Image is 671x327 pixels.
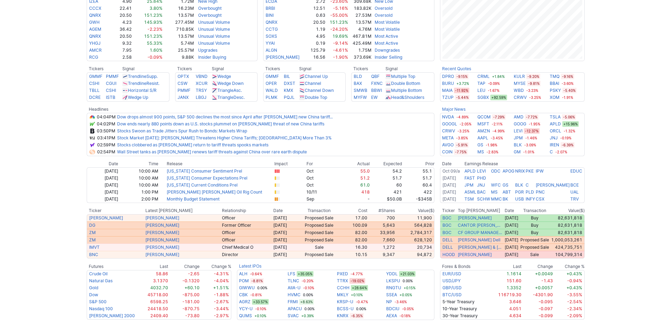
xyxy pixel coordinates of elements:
[491,189,498,195] a: MS
[89,245,100,250] a: IMVT
[198,27,230,32] a: Unusual Volume
[307,40,326,47] td: 0.19
[198,6,222,11] a: Overbought
[266,13,274,18] a: BINI
[458,223,503,228] a: CANTOR [PERSON_NAME]
[386,270,398,277] a: YDDL
[89,6,101,11] a: CCCX
[514,121,526,128] a: GOOG
[89,95,101,100] a: DCRE
[147,54,163,60] span: -0.09%
[128,95,148,100] a: Wedge Up
[550,114,561,121] a: TSLA
[442,223,452,228] a: BGC
[128,74,158,79] a: TrendlineSupp.
[442,245,453,250] a: DELL
[196,95,207,100] a: LBGJ
[128,74,146,79] span: Trendline
[354,74,362,79] a: BLD
[348,33,372,40] td: 467.81M
[163,47,194,54] td: 25.57M
[239,263,261,269] a: Latest IPOs
[464,196,474,202] a: TSM
[266,81,277,86] a: OPER
[442,87,453,94] a: MAIA
[89,313,135,318] a: [PERSON_NAME] 2000
[375,13,392,18] a: Oversold
[514,73,525,80] a: KULR
[150,48,163,53] span: 1.60%
[89,48,102,53] a: AMCR
[442,230,452,235] a: BGC
[391,81,420,86] a: Double Bottom
[375,41,398,46] a: Most Active
[330,27,348,32] span: -24.20%
[196,81,208,86] a: XCUR
[178,81,188,86] a: CSW
[442,189,456,195] a: [DATE]
[145,223,179,228] a: [PERSON_NAME]
[89,81,99,86] a: CSHI
[337,298,353,305] a: KRSP-U
[550,87,561,94] a: PSKY
[128,81,159,86] a: TrendlineResist.
[570,196,579,202] a: TRV
[386,291,397,298] a: SSEA
[163,5,194,12] td: 16.23M
[333,6,348,11] span: -5.16%
[477,189,486,195] a: BAC
[348,40,372,47] td: 425.49M
[239,312,252,319] a: QUMS
[337,312,348,319] a: KNRX
[503,196,508,202] a: BK
[442,252,455,257] a: HOOD
[178,95,189,100] a: JANX
[266,41,275,46] a: YYAI
[163,12,194,19] td: 13.57M
[150,6,163,11] span: 3.80%
[536,189,545,195] a: PNC
[442,73,454,80] a: DPRO
[442,107,466,112] a: Major News
[89,230,96,235] a: ZM
[375,54,402,60] a: Insider Selling
[536,168,544,174] a: IPW
[458,215,492,221] a: [PERSON_NAME]
[458,252,492,257] a: [PERSON_NAME]
[570,168,582,174] a: EDUC
[477,135,488,141] a: AAPL
[128,88,157,93] a: Horizontal S/R
[239,305,253,312] a: YCY-U
[284,88,293,93] a: KMX
[348,5,372,12] td: 183.82K
[442,94,454,101] a: TZUP
[167,189,262,195] a: [PERSON_NAME] [PERSON_NAME] Oil Rig Count
[391,88,422,93] a: Multiple Bottom
[333,41,348,46] span: -9.14%
[477,168,486,174] a: LEVI
[442,237,453,242] a: DELL
[442,148,453,155] a: COIN
[217,81,244,86] a: Wedge Down
[464,182,474,188] a: JPM
[477,141,483,148] a: GS
[442,182,456,188] a: [DATE]
[550,73,560,80] a: TMQ
[266,88,278,93] a: WALD
[128,81,146,86] span: Trendline
[145,252,179,257] a: [PERSON_NAME]
[89,252,98,257] a: BNC
[147,41,163,46] span: 55.33%
[464,168,476,174] a: APLD
[117,149,307,154] a: Wall Street tanks as [PERSON_NAME] renews tariff threats against China over rare earth dispute
[333,48,348,53] span: -4.61%
[515,196,524,202] a: USB
[288,284,301,291] a: AIIA-U
[348,12,372,19] td: 27.53M
[330,13,348,18] span: -55.00%
[239,270,247,277] a: ALH
[89,54,98,60] a: RCG
[288,270,295,277] a: LFS
[163,19,194,26] td: 277.45M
